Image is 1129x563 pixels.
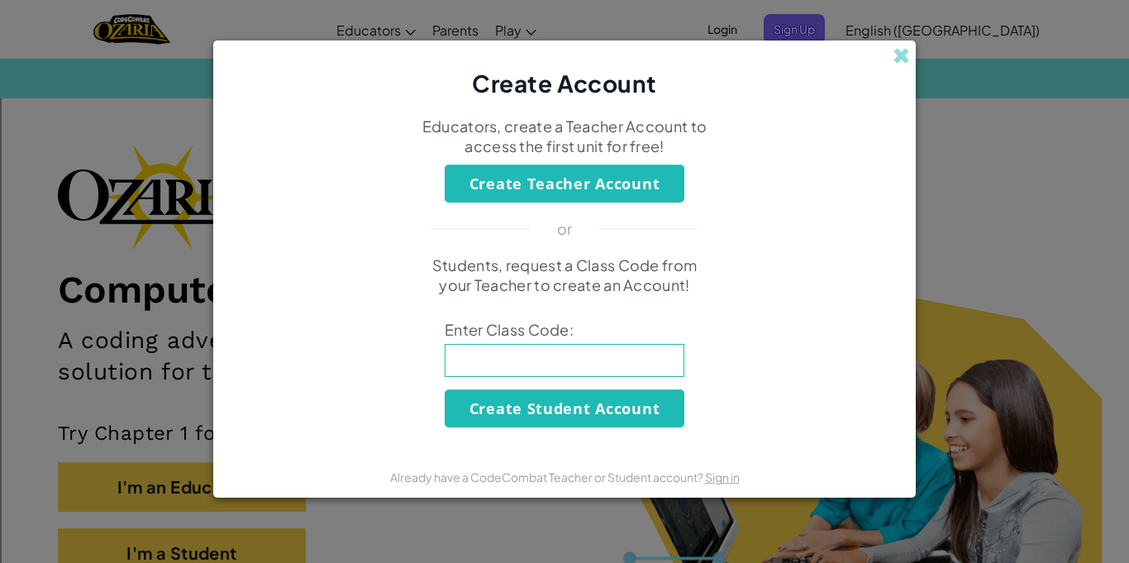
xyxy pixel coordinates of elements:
span: Create Account [472,69,657,98]
p: or [557,219,573,239]
button: Create Teacher Account [445,165,684,203]
p: Students, request a Class Code from your Teacher to create an Account! [420,255,709,295]
div: Rename [7,96,1122,111]
p: Educators, create a Teacher Account to access the first unit for free! [420,117,709,156]
div: Options [7,66,1122,81]
button: Create Student Account [445,389,684,427]
span: Already have a CodeCombat Teacher or Student account? [390,470,705,484]
div: Sort New > Old [7,21,1122,36]
div: Sort A > Z [7,7,1122,21]
a: Sign in [705,470,740,484]
div: Delete [7,51,1122,66]
div: Move To ... [7,111,1122,126]
span: Enter Class Code: [445,320,684,340]
div: Sign out [7,81,1122,96]
div: Move To ... [7,36,1122,51]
